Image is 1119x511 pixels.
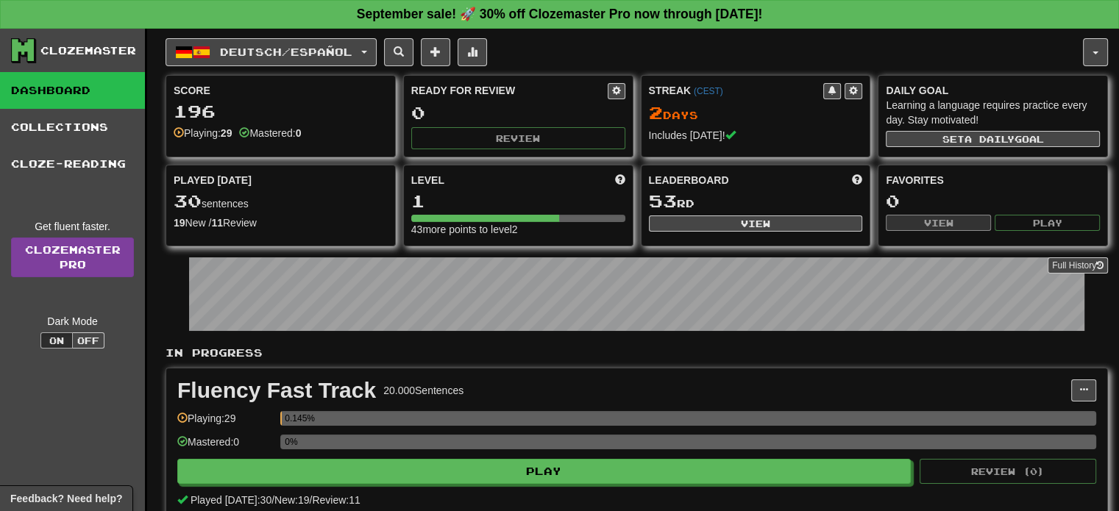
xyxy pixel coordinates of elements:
span: This week in points, UTC [852,173,862,187]
div: Fluency Fast Track [177,379,376,401]
div: Mastered: [239,126,301,140]
strong: 0 [296,127,302,139]
div: Playing: 29 [177,411,273,435]
span: Open feedback widget [10,491,122,506]
div: Day s [649,104,863,123]
span: New: 19 [274,494,309,506]
strong: September sale! 🚀 30% off Clozemaster Pro now through [DATE]! [357,7,763,21]
button: Off [72,332,104,349]
div: 43 more points to level 2 [411,222,625,237]
div: rd [649,192,863,211]
div: 0 [411,104,625,122]
span: Leaderboard [649,173,729,187]
button: Review (0) [920,459,1096,484]
div: sentences [174,192,388,211]
div: Dark Mode [11,314,134,329]
a: (CEST) [694,86,723,96]
div: Playing: [174,126,232,140]
span: / [271,494,274,506]
div: Favorites [886,173,1100,187]
strong: 11 [211,217,223,229]
button: More stats [458,38,487,66]
div: 196 [174,102,388,121]
div: Ready for Review [411,83,608,98]
span: Played [DATE] [174,173,252,187]
button: Deutsch/Español [166,38,377,66]
div: 0 [886,192,1100,210]
div: Get fluent faster. [11,219,134,234]
span: a daily [965,134,1015,144]
span: / [310,494,313,506]
button: On [40,332,73,349]
span: Score more points to level up [615,173,625,187]
strong: 19 [174,217,185,229]
div: 20.000 Sentences [383,383,463,398]
span: 53 [649,190,677,211]
button: View [886,215,991,231]
span: Played [DATE]: 30 [191,494,271,506]
div: Mastered: 0 [177,435,273,459]
button: View [649,215,863,232]
button: Full History [1048,257,1108,274]
a: ClozemasterPro [11,237,134,277]
button: Seta dailygoal [886,131,1100,147]
button: Review [411,127,625,149]
p: In Progress [166,346,1108,360]
button: Add sentence to collection [421,38,450,66]
div: Clozemaster [40,43,136,58]
div: 1 [411,192,625,210]
span: Review: 11 [312,494,360,506]
div: New / Review [174,215,388,230]
div: Learning a language requires practice every day. Stay motivated! [886,98,1100,127]
button: Play [177,459,911,484]
div: Daily Goal [886,83,1100,98]
button: Play [995,215,1100,231]
div: Streak [649,83,824,98]
span: 2 [649,102,663,123]
span: Deutsch / Español [220,46,352,58]
div: Includes [DATE]! [649,128,863,143]
span: 30 [174,190,202,211]
span: Level [411,173,444,187]
button: Search sentences [384,38,413,66]
div: Score [174,83,388,98]
strong: 29 [221,127,232,139]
